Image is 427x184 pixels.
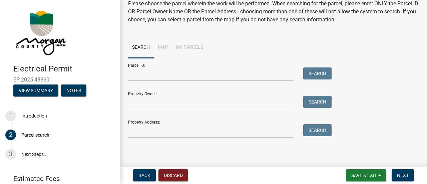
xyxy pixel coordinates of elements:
button: Next [392,169,414,181]
button: Search [303,67,332,79]
button: Save & Exit [346,169,386,181]
div: 3 [5,149,16,160]
wm-modal-confirm: Summary [13,88,58,94]
button: Notes [61,84,86,97]
div: 2 [5,130,16,140]
span: Save & Exit [351,173,377,178]
button: View Summary [13,84,58,97]
button: Search [303,124,332,136]
button: Back [133,169,156,181]
button: Search [303,96,332,108]
a: Search [128,37,154,58]
div: Introduction [21,114,47,118]
h4: Electrical Permit [13,64,115,74]
button: Discard [158,169,188,181]
div: 1 [5,111,16,121]
wm-modal-confirm: Notes [61,88,86,94]
img: Morgan County, Indiana [13,7,67,57]
div: Parcel search [21,133,49,137]
span: Next [397,173,409,178]
span: Back [138,173,150,178]
span: EP-2025-488601 [13,76,107,83]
